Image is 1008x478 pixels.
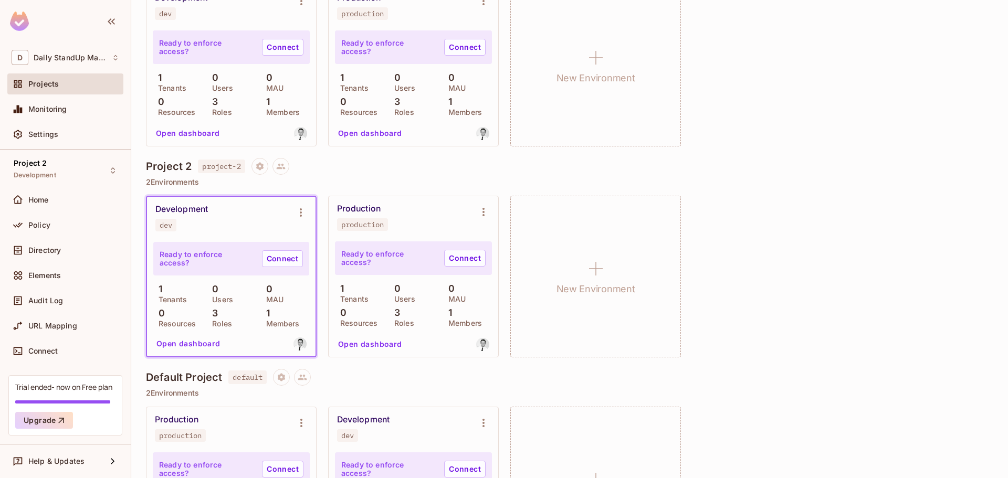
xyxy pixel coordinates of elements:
p: Users [207,295,233,304]
span: Projects [28,80,59,88]
img: gjovanovic.st@gmail.com [476,127,489,140]
div: Development [337,415,390,425]
div: production [341,220,384,229]
div: Development [155,204,208,215]
p: MAU [261,295,283,304]
button: Upgrade [15,412,73,429]
img: gjovanovic.st@gmail.com [294,127,307,140]
a: Connect [262,461,303,477]
a: Connect [444,39,486,56]
img: gjovanovic.st@gmail.com [293,337,307,350]
p: Roles [389,108,414,116]
p: 3 [207,308,218,318]
p: 3 [207,97,218,107]
p: 0 [389,72,401,83]
p: 0 [389,283,401,294]
p: MAU [261,84,283,92]
button: Open dashboard [334,336,406,353]
span: Monitoring [28,105,67,113]
span: Project settings [251,163,268,173]
button: Open dashboard [152,125,224,142]
button: Environment settings [290,202,311,223]
p: Ready to enforce access? [341,39,436,56]
p: Roles [207,320,232,328]
p: Resources [153,320,196,328]
p: Users [207,84,233,92]
p: Tenants [153,295,187,304]
span: D [12,50,28,65]
h1: New Environment [556,70,635,86]
p: 0 [153,97,164,107]
p: Roles [207,108,232,116]
p: 1 [261,308,270,318]
p: 1 [443,307,452,318]
p: 0 [261,72,272,83]
div: dev [341,431,354,440]
a: Connect [444,250,486,267]
div: Production [337,204,381,214]
p: 1 [443,97,452,107]
p: Users [389,295,415,303]
span: Elements [28,271,61,280]
span: Audit Log [28,296,63,305]
p: Tenants [335,295,369,303]
h4: Default Project [146,371,222,384]
p: Resources [335,319,377,327]
p: 2 Environments [146,389,993,397]
span: Help & Updates [28,457,85,465]
div: Production [155,415,198,425]
p: 1 [335,283,344,294]
span: Development [14,171,56,179]
p: Resources [335,108,377,116]
span: Home [28,196,49,204]
p: MAU [443,295,466,303]
p: 0 [207,72,218,83]
div: production [159,431,202,440]
h4: Project 2 [146,160,192,173]
p: Ready to enforce access? [341,461,436,477]
span: Settings [28,130,58,139]
p: 0 [335,97,346,107]
p: 0 [261,284,272,294]
p: Ready to enforce access? [159,461,254,477]
p: 0 [443,283,455,294]
div: production [341,9,384,18]
p: 1 [153,284,162,294]
p: Tenants [153,84,186,92]
p: 0 [153,308,165,318]
button: Environment settings [291,412,312,433]
span: Connect [28,347,58,355]
h1: New Environment [556,281,635,297]
p: 1 [153,72,162,83]
button: Open dashboard [334,125,406,142]
span: Workspace: Daily StandUp Manager [34,54,107,62]
span: Project settings [273,374,290,384]
p: 0 [335,307,346,318]
span: Directory [28,246,61,254]
a: Connect [262,250,303,267]
p: Members [443,108,482,116]
p: 1 [335,72,344,83]
p: 2 Environments [146,178,993,186]
div: dev [160,221,172,229]
p: MAU [443,84,466,92]
p: 0 [207,284,218,294]
p: Members [443,319,482,327]
p: Users [389,84,415,92]
button: Environment settings [473,412,494,433]
img: gjovanovic.st@gmail.com [476,338,489,351]
img: SReyMgAAAABJRU5ErkJggg== [10,12,29,31]
span: Policy [28,221,50,229]
p: Ready to enforce access? [160,250,254,267]
p: Members [261,320,300,328]
p: Ready to enforce access? [341,250,436,267]
a: Connect [262,39,303,56]
span: project-2 [198,160,245,173]
button: Open dashboard [152,335,225,352]
p: Ready to enforce access? [159,39,254,56]
p: 1 [261,97,270,107]
p: Roles [389,319,414,327]
p: Members [261,108,300,116]
span: default [228,370,267,384]
div: dev [159,9,172,18]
